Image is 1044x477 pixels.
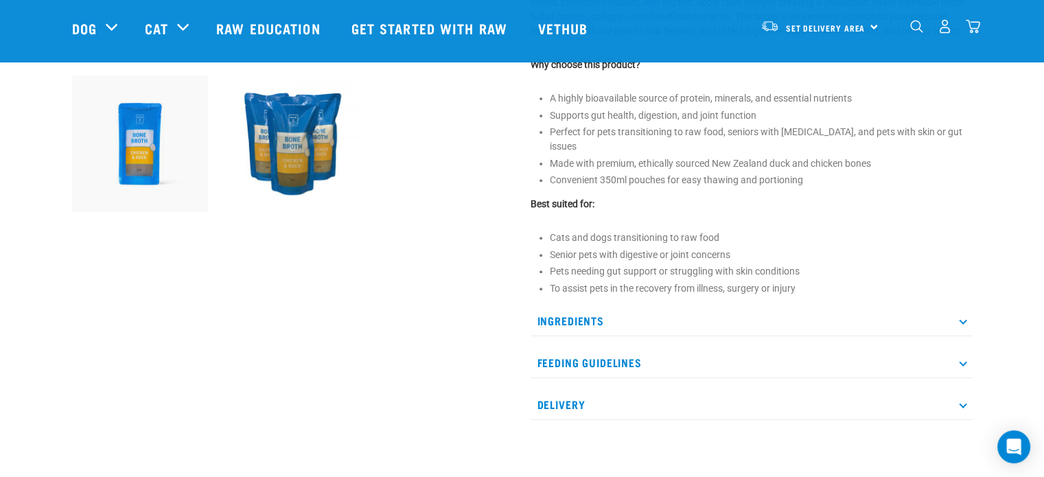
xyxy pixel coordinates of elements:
[997,430,1030,463] div: Open Intercom Messenger
[966,19,980,34] img: home-icon@2x.png
[550,173,973,187] li: Convenient 350ml pouches for easy thawing and portioning
[72,18,97,38] a: Dog
[550,231,973,245] li: Cats and dogs transitioning to raw food
[72,75,209,212] img: RE Product Shoot 2023 Nov8793 1
[531,59,640,70] strong: Why choose this product?
[938,19,952,34] img: user.png
[531,389,973,420] p: Delivery
[550,125,973,154] li: Perfect for pets transitioning to raw food, seniors with [MEDICAL_DATA], and pets with skin or gu...
[550,281,973,296] li: To assist pets in the recovery from illness, surgery or injury
[224,75,361,212] img: CD Broth
[524,1,605,56] a: Vethub
[550,91,973,106] li: A highly bioavailable source of protein, minerals, and essential nutrients
[145,18,168,38] a: Cat
[550,156,973,171] li: Made with premium, ethically sourced New Zealand duck and chicken bones
[338,1,524,56] a: Get started with Raw
[550,248,973,262] li: Senior pets with digestive or joint concerns
[550,264,973,279] li: Pets needing gut support or struggling with skin conditions
[910,20,923,33] img: home-icon-1@2x.png
[531,198,594,209] strong: Best suited for:
[531,347,973,378] p: Feeding Guidelines
[786,25,866,30] span: Set Delivery Area
[531,305,973,336] p: Ingredients
[550,108,973,123] li: Supports gut health, digestion, and joint function
[761,20,779,32] img: van-moving.png
[202,1,337,56] a: Raw Education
